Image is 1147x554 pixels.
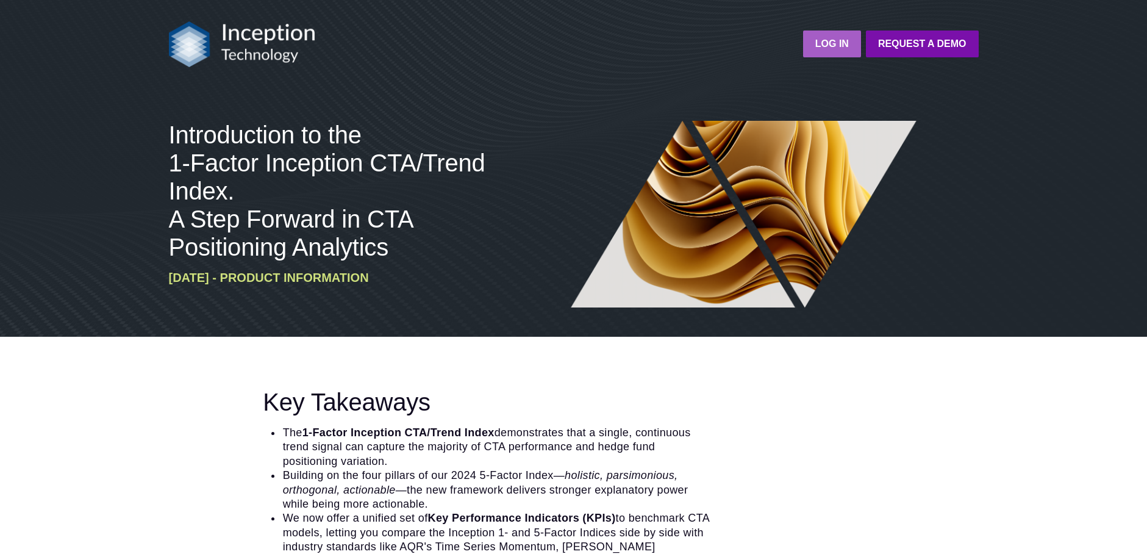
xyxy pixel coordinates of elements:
li: Building on the four pillars of our 2024 5-Factor Index the new framework delivers stronger expla... [282,469,710,511]
strong: Request a Demo [878,38,967,49]
strong: Key Performance Indicators (KPIs) [428,512,616,524]
strong: 1-Factor Inception CTA/Trend Index [302,426,495,439]
h6: [DATE] - Product Information [169,271,501,285]
a: LOG IN [803,31,861,57]
i: —holistic, parsimonious, orthogonal, actionable— [283,469,678,495]
h3: Key Takeaways [263,388,710,416]
li: The demonstrates that a single, continuous trend signal can capture the majority of CTA performan... [282,426,710,469]
strong: LOG IN [815,38,849,49]
a: Request a Demo [866,31,979,57]
span: Introduction to the 1-Factor Inception CTA/Trend Index. A Step Forward in CTA Positioning Analytics [169,121,485,261]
